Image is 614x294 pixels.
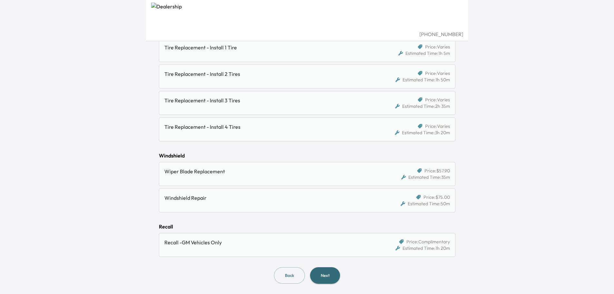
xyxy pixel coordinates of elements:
div: Tire Replacement - Install 1 Tire [164,44,374,51]
div: Estimated Time: 3h 20m [395,129,450,136]
div: Recall -GM Vehicles Only [164,238,374,246]
div: Estimated Time: 1h 20m [395,245,450,251]
div: Windshield Repair [164,194,374,202]
div: Tire Replacement - Install 3 Tires [164,96,374,104]
div: Tire Replacement - Install 2 Tires [164,70,374,78]
div: Estimated Time: 2h 35m [395,103,450,109]
div: Tire Replacement - Install 4 Tires [164,123,374,131]
span: Price: $57.90 [424,167,450,174]
span: Price: Varies [425,44,450,50]
span: Price: Varies [425,123,450,129]
div: [PHONE_NUMBER] [151,30,463,38]
div: Estimated Time: 1h 5m [398,50,450,56]
div: Estimated Time: 1h 50m [395,76,450,83]
div: Wiper Blade Replacement [164,167,374,175]
img: Dealership [151,3,463,30]
span: Price: Complimentary [406,238,450,245]
span: Price: Varies [425,96,450,103]
div: Recall [159,223,455,230]
button: Back [274,267,305,284]
div: Windshield [159,152,455,159]
button: Next [310,267,340,284]
span: Price: $75.00 [424,194,450,200]
div: Estimated Time: 35m [401,174,450,180]
span: Price: Varies [425,70,450,76]
div: Estimated Time: 50m [401,200,450,207]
